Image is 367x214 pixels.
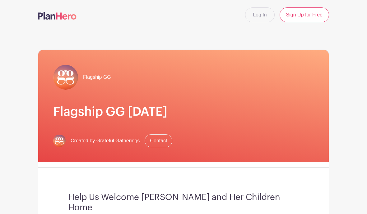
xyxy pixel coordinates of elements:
h1: Flagship GG [DATE] [53,105,314,119]
a: Contact [145,134,172,147]
img: gg-logo-planhero-final.png [53,65,78,90]
a: Log In [245,7,274,22]
img: logo-507f7623f17ff9eddc593b1ce0a138ce2505c220e1c5a4e2b4648c50719b7d32.svg [38,12,77,20]
a: Sign Up for Free [280,7,329,22]
h3: Help Us Welcome [PERSON_NAME] and Her Children Home [68,192,299,213]
img: gg-logo-planhero-final.png [53,135,66,147]
span: Flagship GG [83,74,111,81]
span: Created by Grateful Gatherings [71,137,140,145]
